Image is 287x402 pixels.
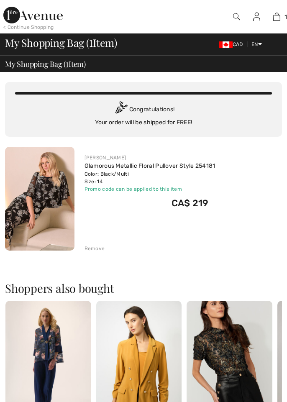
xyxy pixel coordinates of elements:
[251,41,262,47] span: EN
[3,7,63,23] img: 1ère Avenue
[85,245,105,252] div: Remove
[284,13,287,21] span: 1
[233,12,240,22] img: search the website
[3,23,54,31] div: < Continue Shopping
[15,101,272,127] div: Congratulations! Your order will be shipped for FREE!
[113,101,129,118] img: Congratulation2.svg
[66,59,69,68] span: 1
[85,162,215,169] a: Glamorous Metallic Floral Pullover Style 254181
[253,12,260,22] img: My Info
[5,60,86,68] span: My Shopping Bag ( Item)
[85,154,215,161] div: [PERSON_NAME]
[172,197,209,209] span: CA$ 219
[5,282,282,294] h2: Shoppers also bought
[5,38,117,48] span: My Shopping Bag ( Item)
[267,12,287,22] a: 1
[85,185,215,193] div: Promo code can be applied to this item
[219,41,233,48] img: Canadian Dollar
[273,12,280,22] img: My Bag
[219,41,246,47] span: CAD
[89,35,93,49] span: 1
[246,12,267,22] a: Sign In
[5,147,74,251] img: Glamorous Metallic Floral Pullover Style 254181
[85,170,215,185] div: Color: Black/Multi Size: 14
